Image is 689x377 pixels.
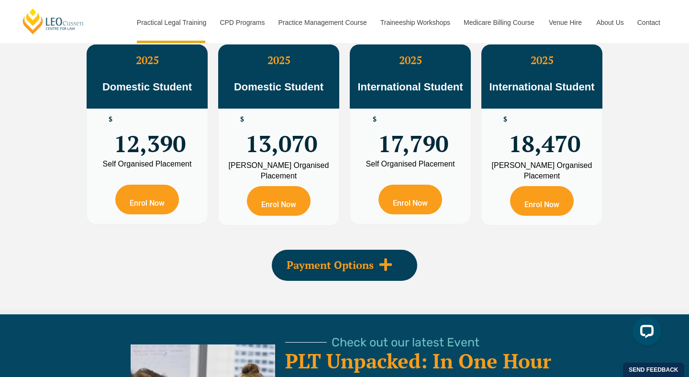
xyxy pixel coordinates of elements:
[87,54,208,67] h3: 2025
[94,160,200,168] div: Self Organised Placement
[489,81,595,93] span: International Student
[225,160,332,181] div: [PERSON_NAME] Organised Placement
[373,2,456,43] a: Traineeship Workshops
[630,2,667,43] a: Contact
[285,347,551,374] a: PLT Unpacked: In One Hour
[287,260,374,270] span: Payment Options
[115,185,179,214] a: Enrol Now
[373,116,377,123] span: $
[22,8,85,35] a: [PERSON_NAME] Centre for Law
[503,116,507,123] span: $
[109,116,112,123] span: $
[378,116,448,153] span: 17,790
[625,313,665,353] iframe: LiveChat chat widget
[358,81,463,93] span: International Student
[378,185,442,214] a: Enrol Now
[332,336,479,348] span: Check out our latest Event
[245,116,317,153] span: 13,070
[489,160,595,181] div: [PERSON_NAME] Organised Placement
[234,81,323,93] span: Domestic Student
[509,116,580,153] span: 18,470
[102,81,192,93] span: Domestic Student
[542,2,589,43] a: Venue Hire
[589,2,630,43] a: About Us
[271,2,373,43] a: Practice Management Course
[481,54,602,67] h3: 2025
[510,186,574,216] a: Enrol Now
[456,2,542,43] a: Medicare Billing Course
[240,116,244,123] span: $
[130,2,213,43] a: Practical Legal Training
[357,160,464,168] div: Self Organised Placement
[212,2,271,43] a: CPD Programs
[114,116,186,153] span: 12,390
[350,54,471,67] h3: 2025
[218,54,339,67] h3: 2025
[247,186,311,216] a: Enrol Now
